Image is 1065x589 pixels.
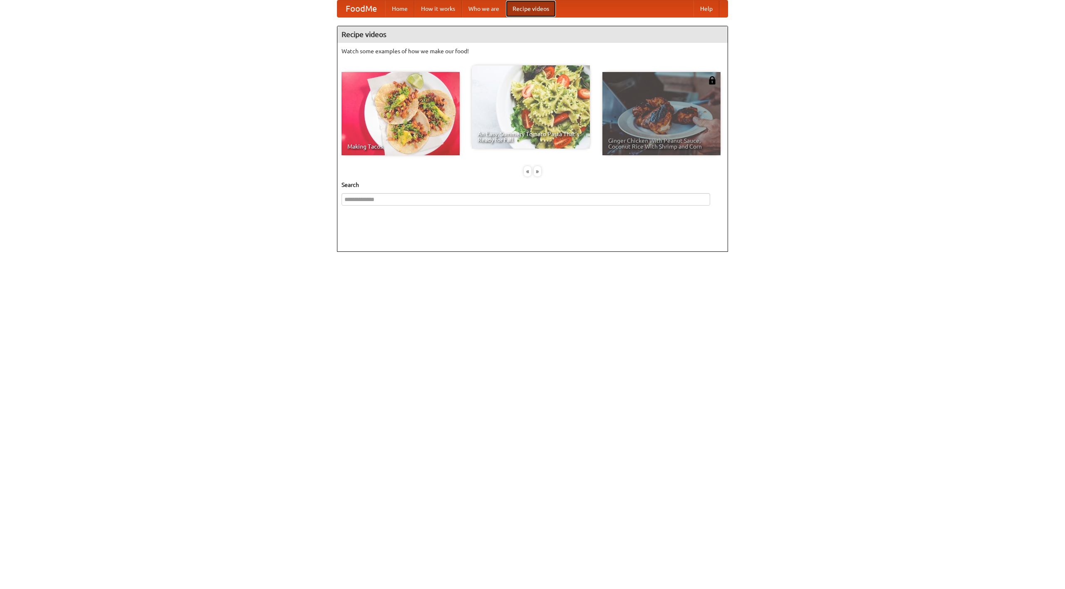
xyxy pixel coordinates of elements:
div: « [524,166,531,176]
p: Watch some examples of how we make our food! [342,47,723,55]
a: An Easy, Summery Tomato Pasta That's Ready for Fall [472,65,590,149]
a: Who we are [462,0,506,17]
a: How it works [414,0,462,17]
h5: Search [342,181,723,189]
h4: Recipe videos [337,26,728,43]
a: Recipe videos [506,0,556,17]
div: » [534,166,541,176]
a: Help [693,0,719,17]
a: Home [385,0,414,17]
span: Making Tacos [347,144,454,149]
img: 483408.png [708,76,716,84]
a: FoodMe [337,0,385,17]
a: Making Tacos [342,72,460,155]
span: An Easy, Summery Tomato Pasta That's Ready for Fall [478,131,584,143]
